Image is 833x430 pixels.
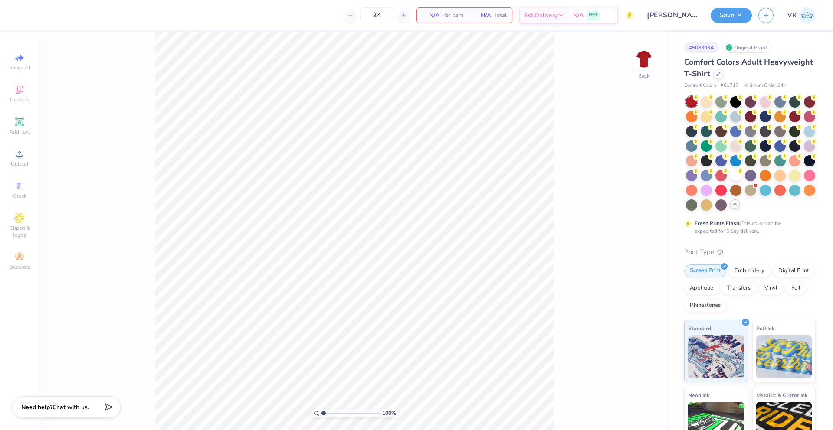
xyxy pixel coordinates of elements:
[756,335,812,378] img: Puff Ink
[688,335,744,378] img: Standard
[723,42,772,53] div: Original Proof
[684,247,816,257] div: Print Type
[442,11,463,20] span: Per Item
[787,7,816,24] a: VR
[688,324,711,333] span: Standard
[422,11,439,20] span: N/A
[684,42,719,53] div: # 508393A
[684,57,813,79] span: Comfort Colors Adult Heavyweight T-Shirt
[4,225,35,238] span: Clipart & logos
[589,12,598,18] span: FREE
[9,264,30,270] span: Decorate
[721,82,739,89] span: # C1717
[9,128,30,135] span: Add Text
[695,219,801,235] div: This color can be expedited for 5 day delivery.
[743,82,787,89] span: Minimum Order: 24 +
[688,391,709,400] span: Neon Ink
[756,324,774,333] span: Puff Ink
[695,220,741,227] strong: Fresh Prints Flash:
[759,282,783,295] div: Vinyl
[525,11,558,20] span: Est. Delivery
[21,403,52,411] strong: Need help?
[787,10,797,20] span: VR
[773,264,815,277] div: Digital Print
[721,282,756,295] div: Transfers
[11,160,28,167] span: Upload
[635,50,653,68] img: Back
[382,409,396,417] span: 100 %
[640,7,704,24] input: Untitled Design
[786,282,806,295] div: Foil
[684,282,719,295] div: Applique
[729,264,770,277] div: Embroidery
[573,11,584,20] span: N/A
[10,96,29,103] span: Designs
[360,7,394,23] input: – –
[711,8,752,23] button: Save
[474,11,491,20] span: N/A
[756,391,807,400] span: Metallic & Glitter Ink
[684,299,726,312] div: Rhinestones
[494,11,507,20] span: Total
[799,7,816,24] img: Vincent Roxas
[52,403,89,411] span: Chat with us.
[684,264,726,277] div: Screen Print
[13,192,26,199] span: Greek
[638,72,649,80] div: Back
[684,82,716,89] span: Comfort Colors
[10,64,30,71] span: Image AI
